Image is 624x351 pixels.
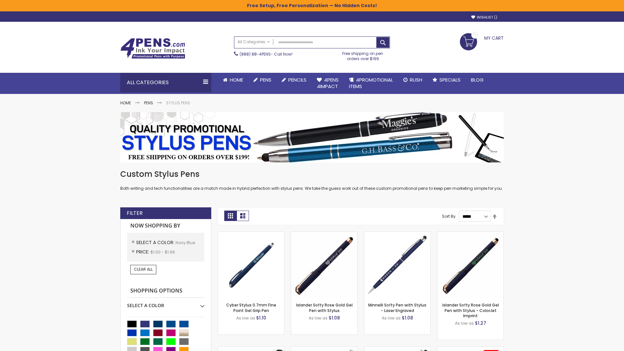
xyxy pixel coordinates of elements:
span: $1.08 [402,315,413,321]
span: As low as [236,315,255,321]
a: Islander Softy Rose Gold Gel Pen with Stylus-Navy Blue [291,231,357,237]
img: 4Pens Custom Pens and Promotional Products [120,38,185,59]
span: Pencils [288,76,306,83]
a: Blog [466,73,489,87]
a: Cyber Stylus 0.7mm Fine Point Gel Grip Pen [226,302,276,313]
img: Islander Softy Rose Gold Gel Pen with Stylus - ColorJet Imprint-Navy Blue [437,232,503,298]
strong: Stylus Pens [166,100,190,106]
img: Islander Softy Rose Gold Gel Pen with Stylus-Navy Blue [291,232,357,298]
span: Rush [410,76,422,83]
a: Wishlist [471,15,497,20]
a: Pens [144,100,153,106]
a: Minnelli Softy Pen with Stylus - Laser Engraved-Navy Blue [364,231,430,237]
strong: Shopping Options [127,284,204,298]
div: Both writing and tech functionalities are a match made in hybrid perfection with stylus pens. We ... [120,169,504,191]
strong: Now Shopping by [127,219,204,233]
span: 4Pens 4impact [317,76,339,90]
span: $1.08 [329,315,340,321]
span: Blog [471,76,484,83]
span: $1.10 [256,315,266,321]
span: $1.00 - $1.99 [150,249,175,255]
img: Minnelli Softy Pen with Stylus - Laser Engraved-Navy Blue [364,232,430,298]
a: Home [218,73,248,87]
a: 4PROMOTIONALITEMS [344,73,398,94]
a: Islander Softy Rose Gold Gel Pen with Stylus [296,302,353,313]
a: Islander Softy Rose Gold Gel Pen with Stylus - ColorJet Imprint [442,302,499,318]
span: Price [136,249,150,255]
h1: Custom Stylus Pens [120,169,504,179]
span: As low as [382,315,401,321]
label: Sort By [442,214,456,219]
span: Specials [439,76,461,83]
strong: Grid [224,211,237,221]
a: Clear All [130,265,156,274]
a: Rush [398,73,427,87]
span: - Call Now! [240,51,292,57]
a: Home [120,100,131,106]
a: All Categories [234,37,273,47]
span: Navy Blue [175,240,195,245]
span: Home [230,76,243,83]
a: Minnelli Softy Pen with Stylus - Laser Engraved [368,302,426,313]
span: As low as [309,315,328,321]
img: Stylus Pens [120,112,504,162]
a: Cyber Stylus 0.7mm Fine Point Gel Grip Pen-Navy Blue [218,231,284,237]
div: Free shipping on pen orders over $199 [336,48,390,61]
a: Pencils [277,73,312,87]
a: Islander Softy Rose Gold Gel Pen with Stylus - ColorJet Imprint-Navy Blue [437,231,503,237]
img: Cyber Stylus 0.7mm Fine Point Gel Grip Pen-Navy Blue [218,232,284,298]
div: All Categories [120,73,211,92]
span: 4PROMOTIONAL ITEMS [349,76,393,90]
a: (888) 88-4PENS [240,51,271,57]
div: Select A Color [127,298,204,309]
span: All Categories [238,39,270,45]
span: Pens [260,76,271,83]
span: Clear All [134,266,153,272]
span: Select A Color [136,239,175,246]
a: Specials [427,73,466,87]
a: Pens [248,73,277,87]
span: $1.27 [475,320,486,326]
span: As low as [455,320,474,326]
a: 4Pens4impact [312,73,344,94]
strong: Filter [127,210,143,217]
